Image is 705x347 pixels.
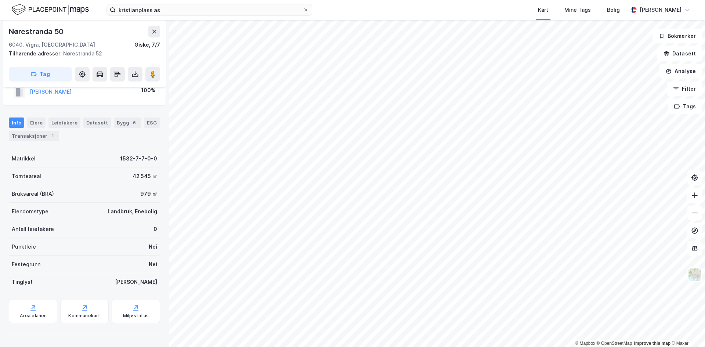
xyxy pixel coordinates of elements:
button: Datasett [657,46,702,61]
input: Søk på adresse, matrikkel, gårdeiere, leietakere eller personer [116,4,303,15]
button: Tag [9,67,72,82]
div: ESG [144,118,160,128]
a: Mapbox [575,341,595,346]
button: Tags [668,99,702,114]
div: Eiere [27,118,46,128]
a: Improve this map [634,341,670,346]
div: Leietakere [48,118,80,128]
div: Nei [149,242,157,251]
span: Tilhørende adresser: [9,50,63,57]
div: 100% [141,86,155,95]
div: 979 ㎡ [140,189,157,198]
div: Punktleie [12,242,36,251]
div: 6 [131,119,138,126]
div: Kommunekart [68,313,100,319]
div: Tinglyst [12,278,33,286]
div: [PERSON_NAME] [640,6,681,14]
div: Nørestranda 50 [9,26,65,37]
div: Festegrunn [12,260,40,269]
div: Kart [538,6,548,14]
div: Miljøstatus [123,313,149,319]
div: 6040, Vigra, [GEOGRAPHIC_DATA] [9,40,95,49]
div: 1 [49,132,56,140]
div: Bruksareal (BRA) [12,189,54,198]
div: Nørestranda 52 [9,49,154,58]
div: 1532-7-7-0-0 [120,154,157,163]
img: logo.f888ab2527a4732fd821a326f86c7f29.svg [12,3,89,16]
div: Giske, 7/7 [134,40,160,49]
div: Mine Tags [564,6,591,14]
button: Filter [667,82,702,96]
div: Bygg [114,118,141,128]
div: Info [9,118,24,128]
div: Nei [149,260,157,269]
div: Arealplaner [20,313,46,319]
div: Bolig [607,6,620,14]
div: [PERSON_NAME] [115,278,157,286]
button: Analyse [659,64,702,79]
div: Datasett [83,118,111,128]
img: Z [688,268,702,282]
iframe: Chat Widget [668,312,705,347]
button: Bokmerker [652,29,702,43]
div: Matrikkel [12,154,36,163]
div: Landbruk, Enebolig [108,207,157,216]
div: Antall leietakere [12,225,54,234]
div: 42 545 ㎡ [133,172,157,181]
div: 0 [153,225,157,234]
div: Eiendomstype [12,207,48,216]
a: OpenStreetMap [597,341,632,346]
div: Tomteareal [12,172,41,181]
div: Transaksjoner [9,131,59,141]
